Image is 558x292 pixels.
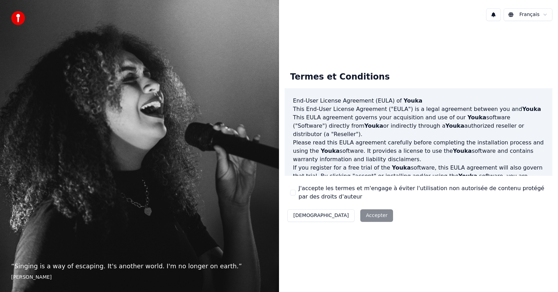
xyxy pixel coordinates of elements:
[392,164,411,171] span: Youka
[293,113,544,138] p: This EULA agreement governs your acquisition and use of our software ("Software") directly from o...
[364,122,383,129] span: Youka
[404,97,422,104] span: Youka
[453,148,472,154] span: Youka
[459,173,477,179] span: Youka
[445,122,464,129] span: Youka
[467,114,486,121] span: Youka
[522,106,541,112] span: Youka
[293,105,544,113] p: This End-User License Agreement ("EULA") is a legal agreement between you and
[285,66,395,88] div: Termes et Conditions
[321,148,340,154] span: Youka
[299,184,547,201] label: J'accepte les termes et m'engage à éviter l'utilisation non autorisée de contenu protégé par des ...
[11,274,268,281] footer: [PERSON_NAME]
[11,11,25,25] img: youka
[287,209,355,222] button: [DEMOGRAPHIC_DATA]
[293,164,544,197] p: If you register for a free trial of the software, this EULA agreement will also govern that trial...
[293,97,544,105] h3: End-User License Agreement (EULA) of
[293,138,544,164] p: Please read this EULA agreement carefully before completing the installation process and using th...
[11,261,268,271] p: “ Singing is a way of escaping. It's another world. I'm no longer on earth. ”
